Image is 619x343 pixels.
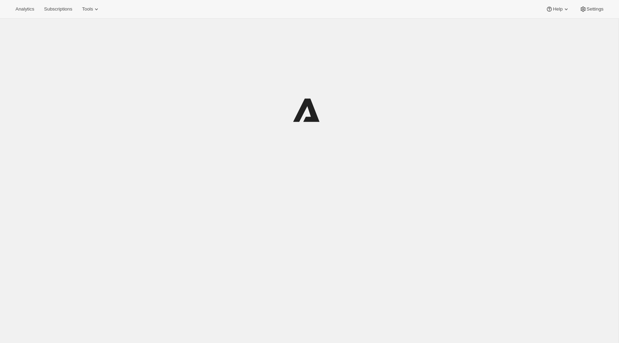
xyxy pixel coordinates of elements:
button: Settings [575,4,608,14]
span: Subscriptions [44,6,72,12]
button: Help [542,4,574,14]
button: Tools [78,4,104,14]
span: Help [553,6,562,12]
span: Tools [82,6,93,12]
span: Settings [587,6,604,12]
button: Analytics [11,4,38,14]
button: Subscriptions [40,4,76,14]
span: Analytics [15,6,34,12]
